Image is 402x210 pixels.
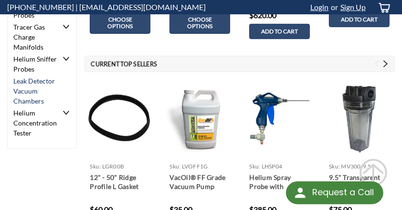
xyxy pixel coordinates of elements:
[169,163,208,170] a: sku: LVOFF1G
[382,61,389,68] button: Next
[177,16,222,30] span: Choose Options
[359,158,388,187] div: Scroll Back to Top
[97,16,143,30] span: Choose Options
[286,181,383,204] div: Request a Call
[85,56,395,72] h2: Current Top Sellers
[312,181,374,203] div: Request a Call
[169,12,230,34] a: Choose Options
[8,107,66,139] a: Helium Concentration Tester
[324,84,394,154] img: 9.5" Clear Sump
[249,163,260,170] span: sku:
[249,173,310,192] a: Helium Spray Probe with Regulator
[328,2,338,11] span: or
[8,21,66,53] a: Tracer Gas Charge Manifolds
[359,158,388,187] svg: submit
[341,163,371,170] span: MV300-9.5
[373,61,381,68] button: Previous
[169,163,180,170] span: sku:
[90,163,124,170] a: sku: LGR00B
[169,173,230,192] a: VacOil® FF Grade Vacuum Pump Flushing Fluid - 1 Gallon
[8,53,66,75] a: Helium Sniffer Probes
[341,16,378,23] span: Add to Cart
[165,84,235,154] img: VacOil® FF Grade Vacuum Pump Flushing Fluid - 1 Gallon
[293,185,308,200] img: round button
[249,10,276,20] span: $620.00
[90,12,150,34] a: Choose Options
[8,75,66,107] a: Leak Detector Vacuum Chambers
[329,12,390,27] a: Add to Cart
[90,173,150,192] a: 12" - 50" Ridge Profile L Gasket ([GEOGRAPHIC_DATA])
[249,24,310,39] a: Add to Cart
[370,0,395,14] a: cart-preview-dropdown
[182,163,208,170] span: LVOFF1G
[329,163,340,170] span: sku:
[329,163,371,170] a: sku: MV300-9.5
[249,163,282,170] a: sku: LHSP04
[90,163,101,170] span: sku:
[261,28,298,35] span: Add to Cart
[102,163,125,170] span: LGR00B
[262,163,283,170] span: LHSP04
